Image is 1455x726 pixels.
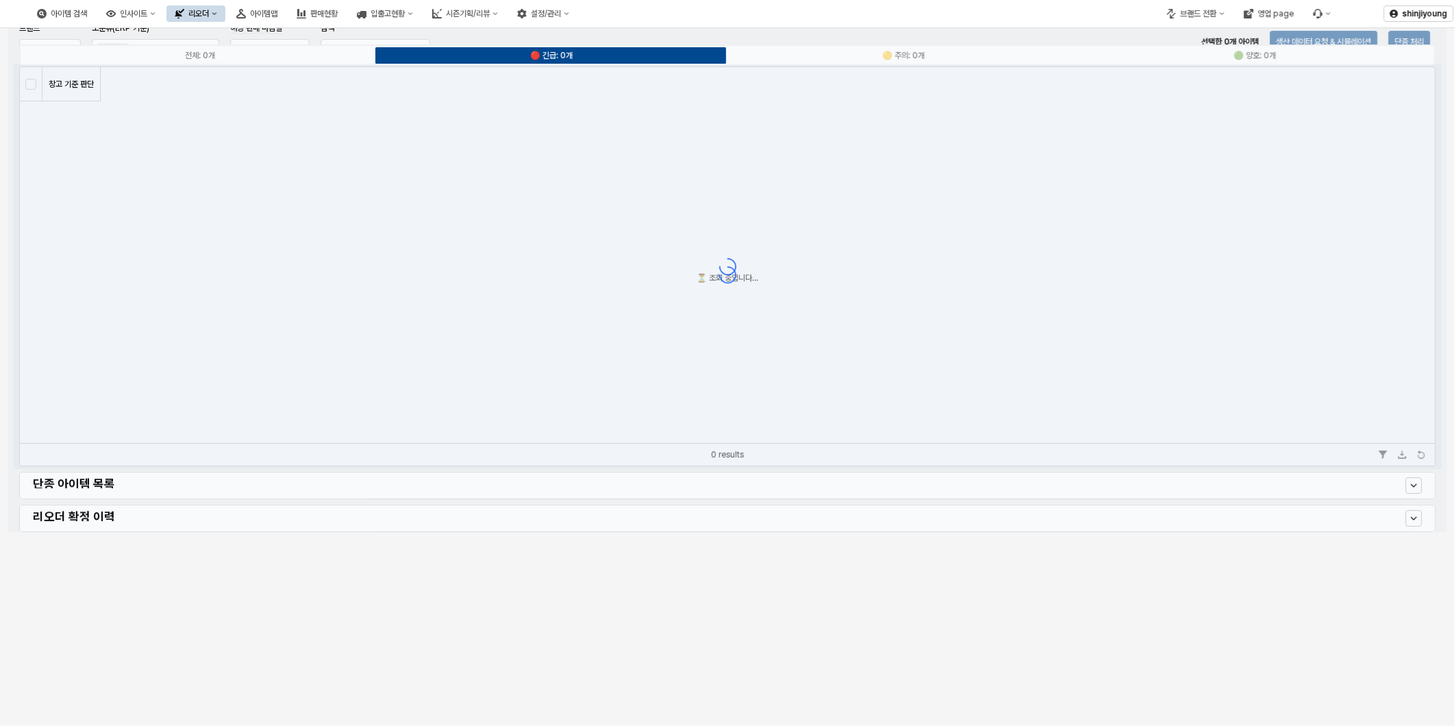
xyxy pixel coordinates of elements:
[1180,9,1217,18] div: 브랜드 전환
[1305,5,1339,22] div: 버그 제보 및 기능 개선 요청
[29,5,95,22] button: 아이템 검색
[1384,5,1454,22] button: shinjiyoung
[424,5,506,22] button: 시즌기획/리뷰
[1158,5,1233,22] button: 브랜드 전환
[51,9,87,18] div: 아이템 검색
[531,9,561,18] div: 설정/관리
[288,5,346,22] button: 판매현황
[1402,8,1447,19] p: shinjiyoung
[188,9,209,18] div: 리오더
[250,9,277,18] div: 아이템맵
[310,9,338,18] div: 판매현황
[166,5,225,22] button: 리오더
[349,5,421,22] button: 입출고현황
[446,9,490,18] div: 시즌기획/리뷰
[509,5,577,22] button: 설정/관리
[1236,5,1302,22] button: 영업 page
[120,9,147,18] div: 인사이트
[1258,9,1294,18] div: 영업 page
[371,9,405,18] div: 입출고현황
[228,5,286,22] button: 아이템맵
[98,5,164,22] button: 인사이트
